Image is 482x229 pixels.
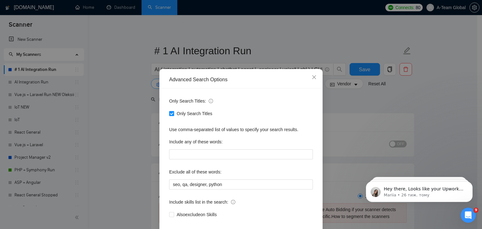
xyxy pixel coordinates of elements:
[356,168,482,212] iframe: Intercom notifications повідомлення
[169,98,213,104] span: Only Search Titles:
[169,199,235,205] span: Include skills list in the search:
[474,208,479,213] span: 9
[169,126,313,133] div: Use comma-separated list of values to specify your search results.
[231,200,235,204] span: info-circle
[169,167,222,177] label: Exclude all of these words:
[312,75,317,80] span: close
[174,211,219,218] span: Also exclude on Skills
[209,99,213,103] span: info-circle
[169,76,313,83] div: Advanced Search Options
[306,69,323,86] button: Close
[461,208,476,223] iframe: Intercom live chat
[174,110,215,117] span: Only Search Titles
[169,137,222,147] label: Include any of these words:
